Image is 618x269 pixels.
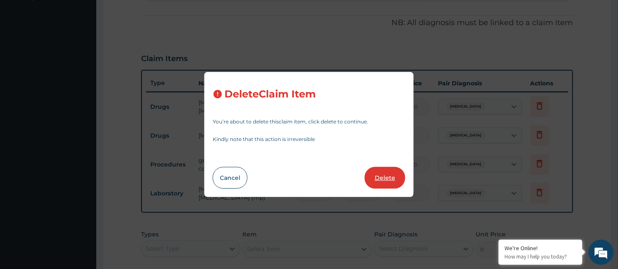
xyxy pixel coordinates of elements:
[49,81,116,166] span: We're online!
[365,167,405,189] button: Delete
[137,4,157,24] div: Minimize live chat window
[44,47,141,58] div: Chat with us now
[4,180,160,209] textarea: Type your message and hit 'Enter'
[213,119,405,124] p: You’re about to delete this claim item , click delete to continue.
[505,253,576,260] p: How may I help you today?
[224,89,316,100] h3: Delete Claim Item
[213,137,405,142] p: Kindly note that this action is irreversible
[213,167,247,189] button: Cancel
[505,244,576,252] div: We're Online!
[15,42,34,63] img: d_794563401_company_1708531726252_794563401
